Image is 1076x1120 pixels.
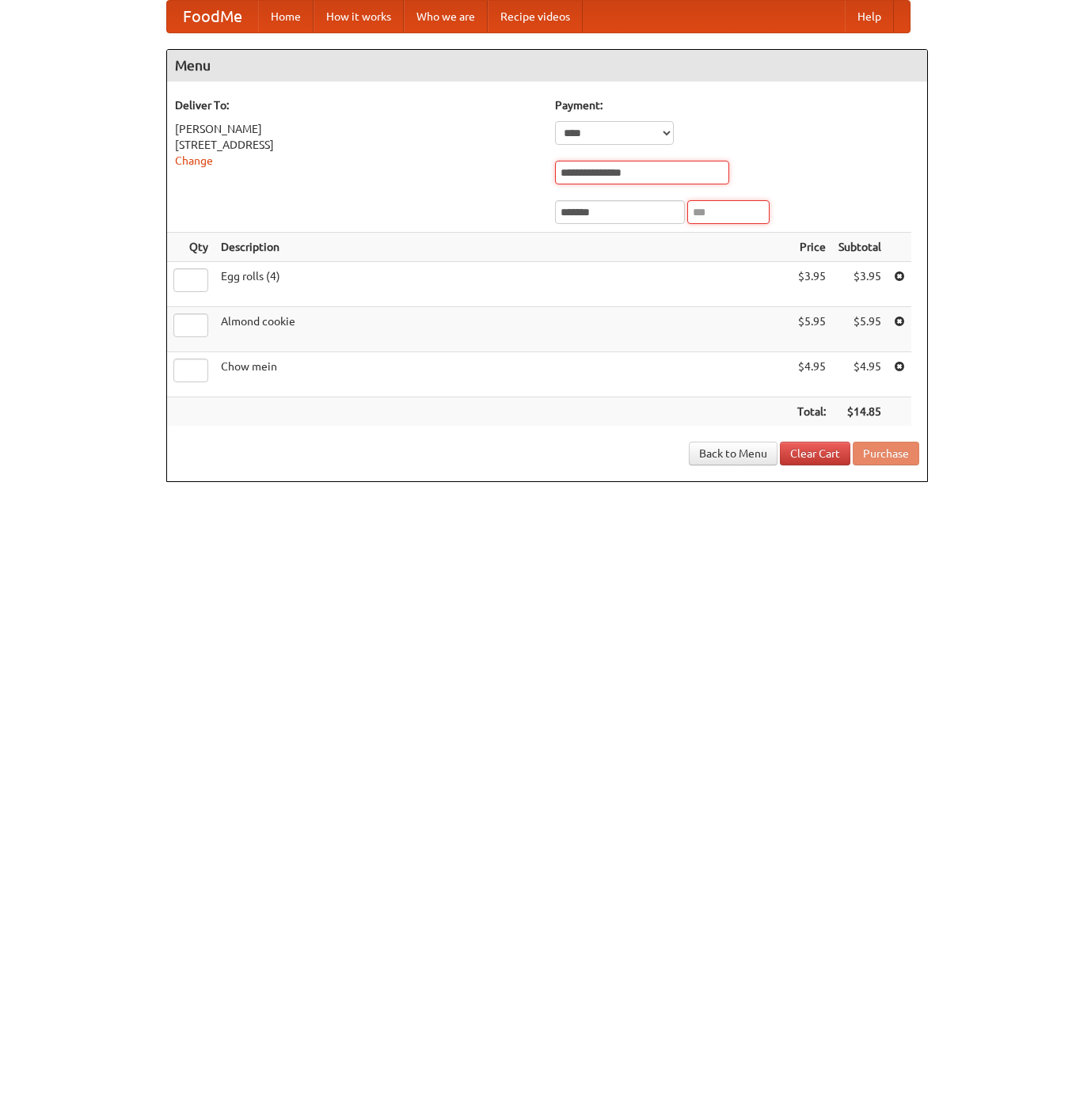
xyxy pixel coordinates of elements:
a: FoodMe [167,1,258,32]
h4: Menu [167,50,927,82]
td: Almond cookie [215,307,791,352]
a: Home [258,1,314,32]
td: $3.95 [832,262,888,307]
td: $5.95 [791,307,832,352]
a: Who we are [404,1,488,32]
th: $14.85 [832,397,888,427]
td: $4.95 [832,352,888,397]
a: Back to Menu [689,442,778,465]
button: Purchase [853,442,919,465]
td: $3.95 [791,262,832,307]
td: $4.95 [791,352,832,397]
a: Change [175,154,213,167]
a: Clear Cart [780,442,850,465]
h5: Payment: [555,97,919,113]
div: [PERSON_NAME] [175,121,539,137]
th: Qty [167,233,215,262]
th: Subtotal [832,233,888,262]
th: Description [215,233,791,262]
a: Help [845,1,894,32]
h5: Deliver To: [175,97,539,113]
td: Egg rolls (4) [215,262,791,307]
td: $5.95 [832,307,888,352]
a: Recipe videos [488,1,583,32]
th: Total: [791,397,832,427]
div: [STREET_ADDRESS] [175,137,539,153]
a: How it works [314,1,404,32]
th: Price [791,233,832,262]
td: Chow mein [215,352,791,397]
